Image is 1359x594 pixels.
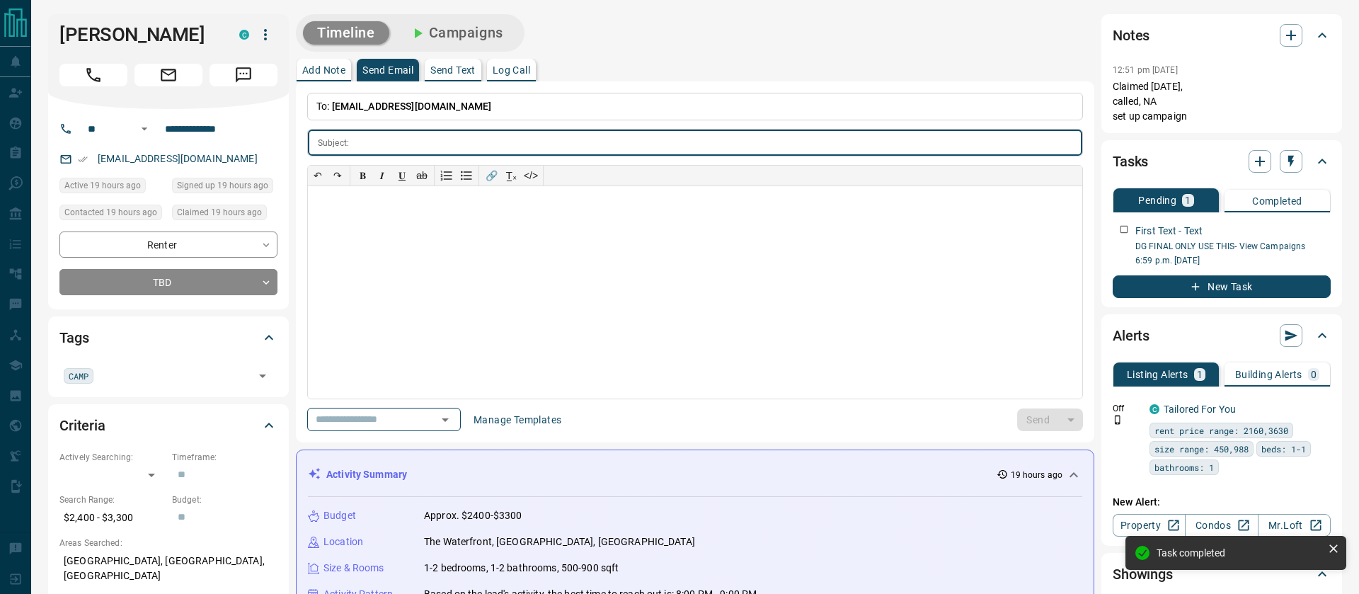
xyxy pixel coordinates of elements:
[424,561,619,576] p: 1-2 bedrooms, 1-2 bathrooms, 500-900 sqft
[59,493,165,506] p: Search Range:
[457,166,476,185] button: Bullet list
[1113,319,1331,353] div: Alerts
[64,205,157,219] span: Contacted 19 hours ago
[1154,442,1249,456] span: size range: 450,988
[1113,514,1186,537] a: Property
[424,508,522,523] p: Approx. $2400-$3300
[352,166,372,185] button: 𝐁
[59,23,218,46] h1: [PERSON_NAME]
[303,21,389,45] button: Timeline
[177,178,268,193] span: Signed up 19 hours ago
[1113,144,1331,178] div: Tasks
[172,205,277,224] div: Mon Sep 15 2025
[493,65,530,75] p: Log Call
[59,537,277,549] p: Areas Searched:
[1235,370,1302,379] p: Building Alerts
[430,65,476,75] p: Send Text
[424,535,695,549] p: The Waterfront, [GEOGRAPHIC_DATA], [GEOGRAPHIC_DATA]
[372,166,392,185] button: 𝑰
[1017,409,1083,431] div: split button
[1157,547,1322,559] div: Task completed
[1113,563,1173,586] h2: Showings
[412,166,432,185] button: ab
[1113,415,1123,425] svg: Push Notification Only
[1154,460,1214,474] span: bathrooms: 1
[1113,65,1178,75] p: 12:51 pm [DATE]
[1127,370,1188,379] p: Listing Alerts
[1197,370,1203,379] p: 1
[308,462,1082,488] div: Activity Summary19 hours ago
[253,366,273,386] button: Open
[1252,196,1302,206] p: Completed
[328,166,348,185] button: ↷
[1185,514,1258,537] a: Condos
[59,205,165,224] div: Mon Sep 15 2025
[1185,195,1191,205] p: 1
[481,166,501,185] button: 🔗
[1113,275,1331,298] button: New Task
[59,269,277,295] div: TBD
[59,321,277,355] div: Tags
[465,409,570,431] button: Manage Templates
[1113,18,1331,52] div: Notes
[521,166,541,185] button: </>
[98,153,258,164] a: [EMAIL_ADDRESS][DOMAIN_NAME]
[69,369,88,383] span: CAMP
[392,166,412,185] button: 𝐔
[323,535,363,549] p: Location
[1164,404,1236,415] a: Tailored For You
[78,154,88,164] svg: Email Verified
[395,21,517,45] button: Campaigns
[332,101,492,112] span: [EMAIL_ADDRESS][DOMAIN_NAME]
[1113,150,1148,173] h2: Tasks
[59,506,165,530] p: $2,400 - $3,300
[59,549,277,588] p: [GEOGRAPHIC_DATA], [GEOGRAPHIC_DATA], [GEOGRAPHIC_DATA]
[1311,370,1317,379] p: 0
[59,64,127,86] span: Call
[1011,469,1062,481] p: 19 hours ago
[1261,442,1306,456] span: beds: 1-1
[1113,24,1149,47] h2: Notes
[1113,324,1149,347] h2: Alerts
[1113,402,1141,415] p: Off
[177,205,262,219] span: Claimed 19 hours ago
[59,409,277,442] div: Criteria
[59,451,165,464] p: Actively Searching:
[1135,224,1203,239] p: First Text - Text
[302,65,345,75] p: Add Note
[308,166,328,185] button: ↶
[1113,79,1331,124] p: Claimed [DATE], called, NA set up campaign
[239,30,249,40] div: condos.ca
[501,166,521,185] button: T̲ₓ
[172,493,277,506] p: Budget:
[1113,495,1331,510] p: New Alert:
[1113,557,1331,591] div: Showings
[1258,514,1331,537] a: Mr.Loft
[172,451,277,464] p: Timeframe:
[318,137,349,149] p: Subject:
[435,410,455,430] button: Open
[323,508,356,523] p: Budget
[59,232,277,258] div: Renter
[416,170,428,181] s: ab
[210,64,277,86] span: Message
[136,120,153,137] button: Open
[307,93,1083,120] p: To:
[1149,404,1159,414] div: condos.ca
[172,178,277,198] div: Mon Sep 15 2025
[134,64,202,86] span: Email
[323,561,384,576] p: Size & Rooms
[1138,195,1176,205] p: Pending
[437,166,457,185] button: Numbered list
[326,467,407,482] p: Activity Summary
[1154,423,1288,438] span: rent price range: 2160,3630
[1135,254,1331,267] p: 6:59 p.m. [DATE]
[64,178,141,193] span: Active 19 hours ago
[1135,241,1305,251] a: DG FINAL ONLY USE THIS- View Campaigns
[59,178,165,198] div: Mon Sep 15 2025
[398,170,406,181] span: 𝐔
[59,414,105,437] h2: Criteria
[59,326,88,349] h2: Tags
[362,65,413,75] p: Send Email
